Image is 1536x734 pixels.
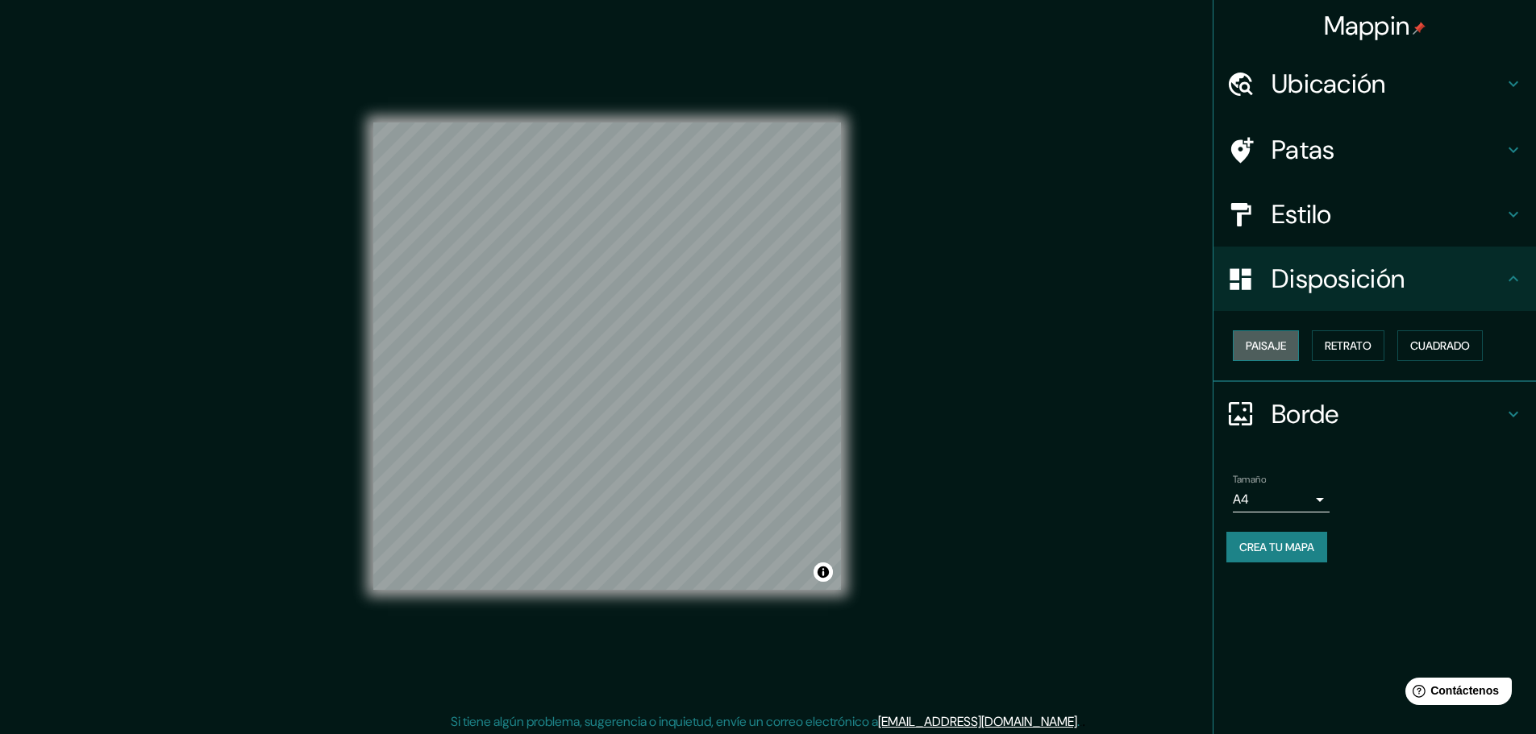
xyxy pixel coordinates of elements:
[1272,397,1339,431] font: Borde
[1272,133,1335,167] font: Patas
[1312,330,1384,361] button: Retrato
[1082,712,1085,730] font: .
[1272,197,1332,231] font: Estilo
[1213,52,1536,116] div: Ubicación
[1272,262,1405,296] font: Disposición
[1324,9,1410,43] font: Mappin
[814,562,833,582] button: Activar o desactivar atribución
[1233,487,1330,512] div: A4
[1213,118,1536,182] div: Patas
[1213,382,1536,446] div: Borde
[1392,671,1518,716] iframe: Lanzador de widgets de ayuda
[1272,67,1386,101] font: Ubicación
[1077,713,1080,730] font: .
[1410,338,1470,353] font: Cuadrado
[1233,330,1299,361] button: Paisaje
[1226,532,1327,562] button: Crea tu mapa
[1233,473,1266,486] font: Tamaño
[1413,22,1426,35] img: pin-icon.png
[1325,338,1372,353] font: Retrato
[1080,712,1082,730] font: .
[373,122,841,590] canvas: Mapa
[1239,540,1314,554] font: Crea tu mapa
[1233,491,1249,508] font: A4
[1246,338,1286,353] font: Paisaje
[1213,182,1536,247] div: Estilo
[1213,247,1536,311] div: Disposición
[1397,330,1483,361] button: Cuadrado
[878,713,1077,730] a: [EMAIL_ADDRESS][DOMAIN_NAME]
[451,713,878,730] font: Si tiene algún problema, sugerencia o inquietud, envíe un correo electrónico a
